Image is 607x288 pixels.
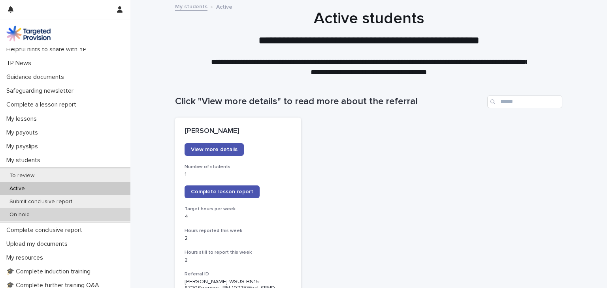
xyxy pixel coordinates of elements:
[3,198,79,205] p: Submit conclusive report
[185,185,260,198] a: Complete lesson report
[3,172,41,179] p: To review
[175,2,207,11] a: My students
[185,257,292,264] p: 2
[3,60,38,67] p: TP News
[3,87,80,95] p: Safeguarding newsletter
[3,46,93,53] p: Helpful hints to share with YP
[185,206,292,212] h3: Target hours per week
[185,171,292,178] p: 1
[191,147,238,152] span: View more details
[185,228,292,234] h3: Hours reported this week
[3,143,44,150] p: My payslips
[185,249,292,256] h3: Hours still to report this week
[3,185,31,192] p: Active
[3,226,89,234] p: Complete conclusive report
[487,95,562,108] input: Search
[175,96,484,107] h1: Click "View more details" to read more about the referral
[3,115,43,123] p: My lessons
[185,235,292,242] p: 2
[3,157,47,164] p: My students
[3,254,49,262] p: My resources
[3,211,36,218] p: On hold
[6,26,51,41] img: M5nRWzHhSzIhMunXDL62
[185,127,292,136] p: [PERSON_NAME]
[3,101,83,108] p: Complete a lesson report
[191,189,253,194] span: Complete lesson report
[3,73,70,81] p: Guidance documents
[185,143,244,156] a: View more details
[175,9,562,28] h1: Active students
[3,240,74,248] p: Upload my documents
[3,268,97,275] p: 🎓 Complete induction training
[216,2,232,11] p: Active
[185,271,292,277] h3: Referral ID
[185,213,292,220] p: 4
[185,164,292,170] h3: Number of students
[3,129,44,137] p: My payouts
